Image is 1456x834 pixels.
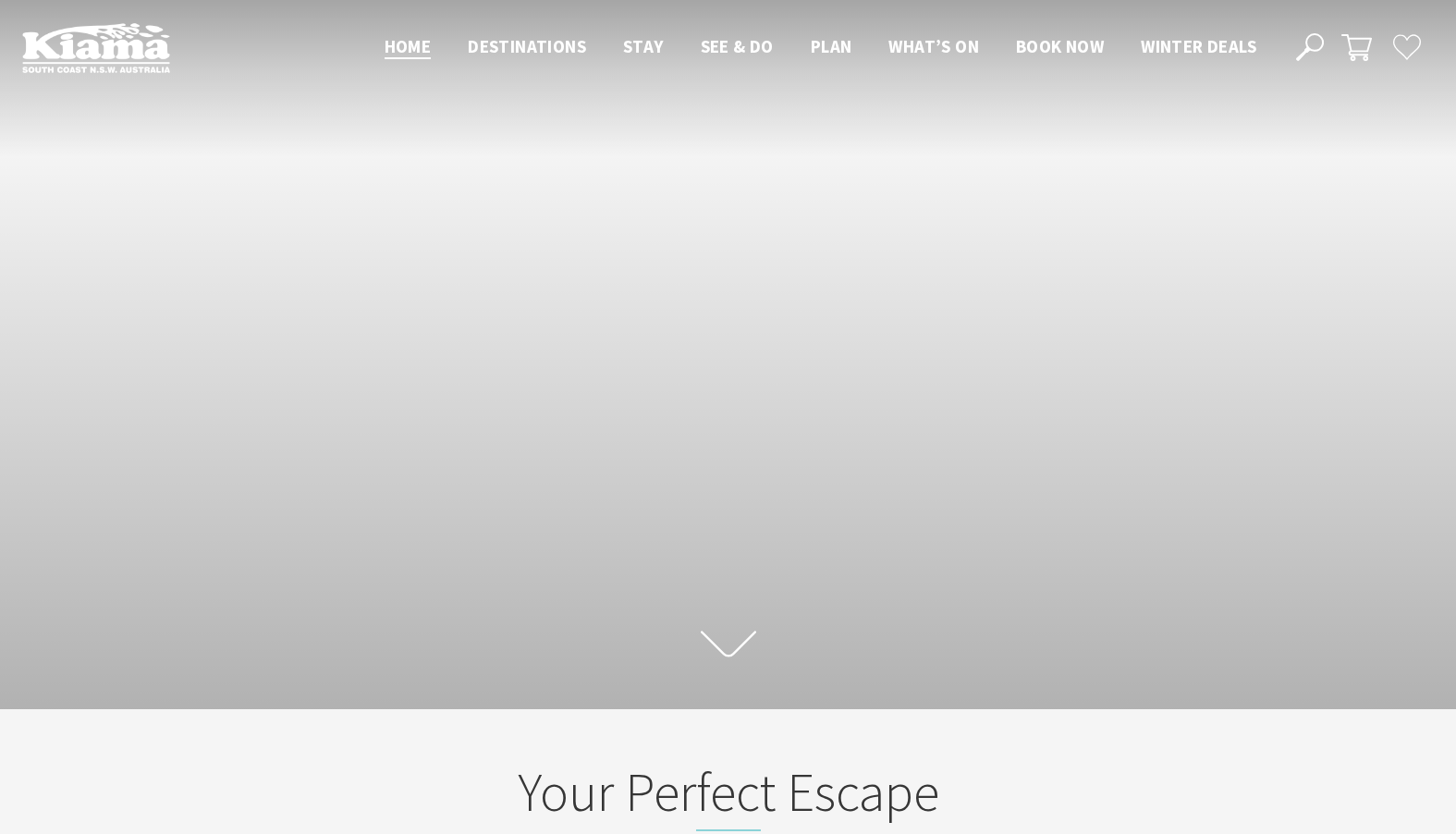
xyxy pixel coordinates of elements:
[468,35,586,57] span: Destinations
[366,760,1091,832] h2: Your Perfect Escape
[385,35,432,57] span: Home
[811,35,852,57] span: Plan
[22,22,170,73] img: Kiama Logo
[1141,35,1256,57] span: Winter Deals
[701,35,774,57] span: See & Do
[366,32,1275,63] nav: Main Menu
[1016,35,1104,57] span: Book now
[888,35,979,57] span: What’s On
[623,35,664,57] span: Stay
